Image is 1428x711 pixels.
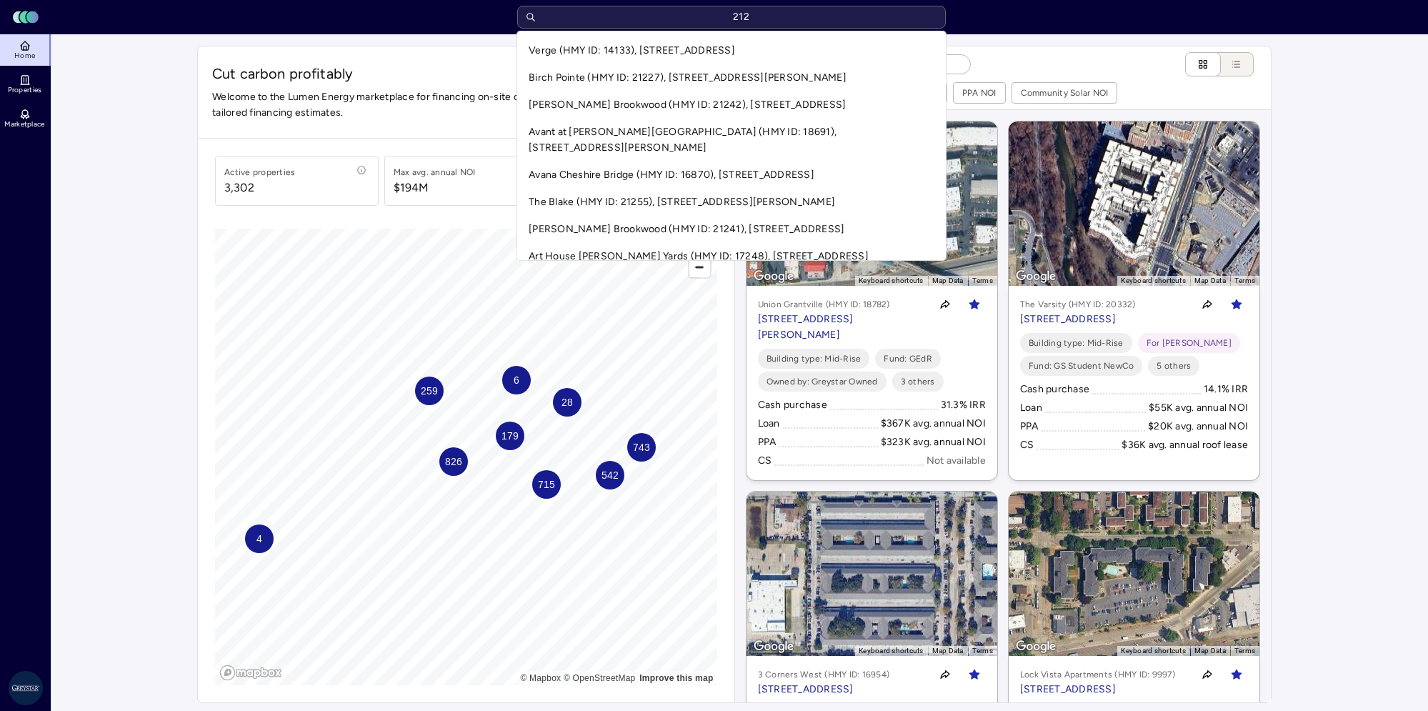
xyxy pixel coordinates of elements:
[523,64,940,91] a: Birch Pointe (HMY ID: 21227), [STREET_ADDRESS][PERSON_NAME]
[523,243,940,286] a: Art House [PERSON_NAME] Yards (HMY ID: 17248), [STREET_ADDRESS][PERSON_NAME]
[523,91,940,119] a: [PERSON_NAME] Brookwood (HMY ID: 21242), [STREET_ADDRESS]
[523,189,940,216] a: The Blake (HMY ID: 21255), [STREET_ADDRESS][PERSON_NAME]
[523,216,940,243] a: [PERSON_NAME] Brookwood (HMY ID: 21241), [STREET_ADDRESS]
[523,37,940,64] a: Verge (HMY ID: 14133), [STREET_ADDRESS]
[523,119,940,161] a: Avant at [PERSON_NAME][GEOGRAPHIC_DATA] (HMY ID: 18691), [STREET_ADDRESS][PERSON_NAME]
[523,161,940,189] a: Avana Cheshire Bridge (HMY ID: 16870), [STREET_ADDRESS]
